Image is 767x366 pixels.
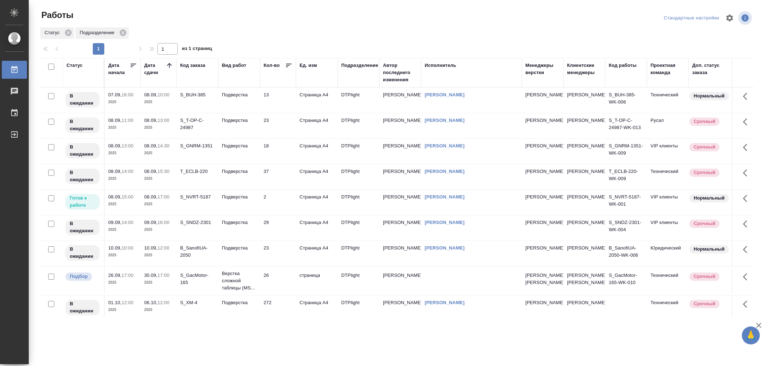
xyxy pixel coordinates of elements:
td: T_ECLB-220-WK-009 [605,164,647,189]
span: Посмотреть информацию [738,11,753,25]
p: 17:00 [157,194,169,200]
p: 08.09, [144,92,157,97]
td: [PERSON_NAME] [563,190,605,215]
span: Работы [40,9,73,21]
p: 10.09, [108,245,122,251]
div: Исполнитель назначен, приступать к работе пока рано [65,91,100,108]
td: DTPlight [338,215,379,241]
div: Автор последнего изменения [383,62,417,83]
td: DTPlight [338,190,379,215]
div: Исполнитель назначен, приступать к работе пока рано [65,299,100,316]
p: 2025 [144,99,173,106]
button: Здесь прячутся важные кнопки [739,296,756,313]
td: [PERSON_NAME] [563,296,605,321]
td: [PERSON_NAME] [379,215,421,241]
td: [PERSON_NAME] [379,190,421,215]
td: Страница А4 [296,190,338,215]
td: Русал [647,113,689,138]
div: Подразделение [76,27,129,39]
td: Страница А4 [296,241,338,266]
div: B_SanofiUA-2050 [180,244,215,259]
p: В ожидании [70,92,95,107]
div: Исполнитель [425,62,456,69]
p: Нормальный [694,246,725,253]
p: 16:00 [157,220,169,225]
td: S_GNRM-1351-WK-009 [605,139,647,164]
div: Вид работ [222,62,246,69]
p: 2025 [108,175,137,182]
td: Страница А4 [296,88,338,113]
div: S_BUH-385 [180,91,215,99]
td: Технический [647,268,689,293]
p: В ожидании [70,118,95,132]
td: [PERSON_NAME] [379,139,421,164]
td: DTPlight [338,164,379,189]
td: 2 [260,190,296,215]
td: Технический [647,296,689,321]
td: [PERSON_NAME] [379,88,421,113]
div: split button [662,13,721,24]
td: 23 [260,241,296,266]
p: Нормальный [694,92,725,100]
div: S_NVRT-5187 [180,193,215,201]
td: DTPlight [338,139,379,164]
p: 08.09, [144,143,157,148]
a: [PERSON_NAME] [425,300,465,305]
p: 15:00 [122,194,133,200]
div: Менеджеры верстки [525,62,560,76]
p: [PERSON_NAME] [525,244,560,252]
a: [PERSON_NAME] [425,143,465,148]
p: 2025 [144,201,173,208]
span: Настроить таблицу [721,9,738,27]
div: Подразделение [341,62,378,69]
p: Подверстка [222,142,256,150]
button: Здесь прячутся важные кнопки [739,268,756,285]
p: [PERSON_NAME] [525,117,560,124]
div: Кол-во [264,62,280,69]
div: Исполнитель назначен, приступать к работе пока рано [65,244,100,261]
p: Срочный [694,273,715,280]
div: Ед. изм [300,62,317,69]
div: Исполнитель назначен, приступать к работе пока рано [65,117,100,134]
p: 10:00 [157,92,169,97]
p: 2025 [108,226,137,233]
p: Срочный [694,143,715,151]
p: 07.09, [108,92,122,97]
td: B_SanofiUA-2050-WK-006 [605,241,647,266]
td: VIP клиенты [647,190,689,215]
p: Подверстка [222,299,256,306]
td: 29 [260,215,296,241]
p: [PERSON_NAME] [525,193,560,201]
td: 18 [260,139,296,164]
p: 10:00 [122,245,133,251]
td: [PERSON_NAME] [563,241,605,266]
p: 2025 [108,99,137,106]
td: VIP клиенты [647,139,689,164]
td: [PERSON_NAME] [563,88,605,113]
button: Здесь прячутся важные кнопки [739,215,756,233]
p: 08.09, [108,118,122,123]
td: VIP клиенты [647,215,689,241]
p: 16:00 [122,92,133,97]
td: DTPlight [338,268,379,293]
div: Статус [67,62,83,69]
div: Исполнитель назначен, приступать к работе пока рано [65,219,100,236]
p: [PERSON_NAME] [525,168,560,175]
button: Здесь прячутся важные кнопки [739,139,756,156]
p: 12:00 [157,300,169,305]
p: 30.09, [144,273,157,278]
button: Здесь прячутся важные кнопки [739,190,756,207]
p: 2025 [144,279,173,286]
td: страница [296,268,338,293]
button: Здесь прячутся важные кнопки [739,241,756,258]
td: S_GacMotor-165-WK-010 [605,268,647,293]
td: Страница А4 [296,164,338,189]
p: Срочный [694,220,715,227]
div: S_SNDZ-2301 [180,219,215,226]
td: [PERSON_NAME] [379,268,421,293]
a: [PERSON_NAME] [425,92,465,97]
p: [PERSON_NAME] [525,91,560,99]
a: [PERSON_NAME] [425,194,465,200]
p: 11:00 [122,118,133,123]
p: Подверстка [222,193,256,201]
